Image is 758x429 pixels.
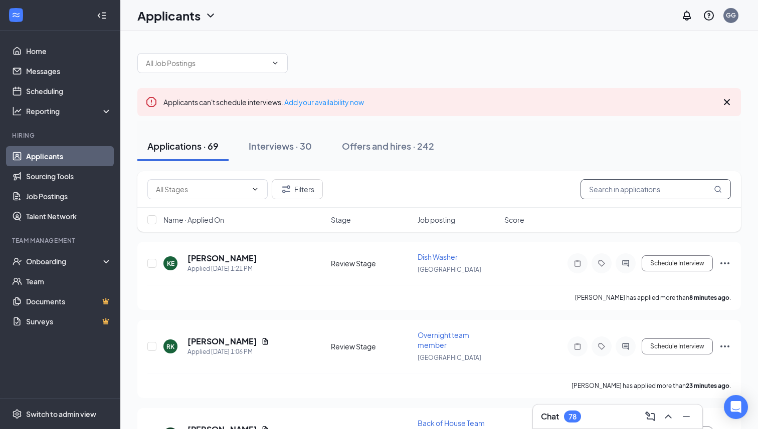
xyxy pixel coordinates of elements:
[26,41,112,61] a: Home
[719,257,731,269] svg: Ellipses
[642,255,713,271] button: Schedule Interview
[714,185,722,193] svg: MagnifyingGlass
[331,215,351,225] span: Stage
[572,259,584,267] svg: Note
[26,291,112,311] a: DocumentsCrown
[418,354,481,361] span: [GEOGRAPHIC_DATA]
[12,131,110,140] div: Hiring
[644,410,656,422] svg: ComposeMessage
[26,186,112,206] a: Job Postings
[261,337,269,345] svg: Document
[280,183,292,195] svg: Filter
[620,259,632,267] svg: ActiveChat
[26,106,112,116] div: Reporting
[26,271,112,291] a: Team
[572,342,584,350] svg: Note
[418,330,469,349] span: Overnight team member
[271,59,279,67] svg: ChevronDown
[331,341,412,351] div: Review Stage
[26,206,112,226] a: Talent Network
[680,410,692,422] svg: Minimize
[724,395,748,419] div: Open Intercom Messenger
[26,146,112,166] a: Applicants
[689,294,729,301] b: 8 minutes ago
[249,140,312,152] div: Interviews · 30
[418,215,455,225] span: Job posting
[12,409,22,419] svg: Settings
[205,10,217,22] svg: ChevronDown
[418,266,481,273] span: [GEOGRAPHIC_DATA]
[187,264,257,274] div: Applied [DATE] 1:21 PM
[719,340,731,352] svg: Ellipses
[681,10,693,22] svg: Notifications
[26,311,112,331] a: SurveysCrown
[187,347,269,357] div: Applied [DATE] 1:06 PM
[721,96,733,108] svg: Cross
[167,259,174,268] div: KE
[703,10,715,22] svg: QuestionInfo
[331,258,412,268] div: Review Stage
[581,179,731,199] input: Search in applications
[678,408,694,424] button: Minimize
[272,179,323,199] button: Filter Filters
[163,215,224,225] span: Name · Applied On
[541,411,559,422] h3: Chat
[342,140,434,152] div: Offers and hires · 242
[166,342,174,351] div: RK
[137,7,201,24] h1: Applicants
[568,412,577,421] div: 78
[642,408,658,424] button: ComposeMessage
[596,342,608,350] svg: Tag
[251,185,259,193] svg: ChevronDown
[97,11,107,21] svg: Collapse
[163,98,364,107] span: Applicants can't schedule interviews.
[156,184,247,195] input: All Stages
[642,338,713,354] button: Schedule Interview
[26,81,112,101] a: Scheduling
[726,11,736,20] div: GG
[26,61,112,81] a: Messages
[187,336,257,347] h5: [PERSON_NAME]
[12,236,110,245] div: Team Management
[572,381,731,390] p: [PERSON_NAME] has applied more than .
[660,408,676,424] button: ChevronUp
[26,166,112,186] a: Sourcing Tools
[12,106,22,116] svg: Analysis
[620,342,632,350] svg: ActiveChat
[26,409,96,419] div: Switch to admin view
[596,259,608,267] svg: Tag
[147,140,219,152] div: Applications · 69
[504,215,524,225] span: Score
[284,98,364,107] a: Add your availability now
[418,252,458,261] span: Dish Washer
[26,256,103,266] div: Onboarding
[12,256,22,266] svg: UserCheck
[575,293,731,302] p: [PERSON_NAME] has applied more than .
[11,10,21,20] svg: WorkstreamLogo
[187,253,257,264] h5: [PERSON_NAME]
[662,410,674,422] svg: ChevronUp
[146,58,267,69] input: All Job Postings
[686,382,729,389] b: 23 minutes ago
[145,96,157,108] svg: Error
